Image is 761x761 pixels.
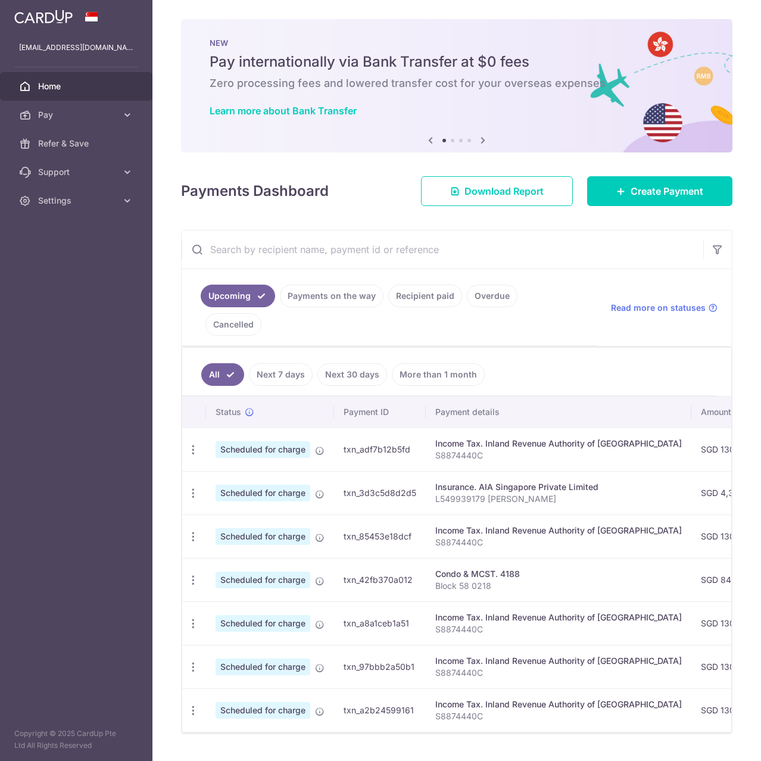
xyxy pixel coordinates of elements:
[201,285,275,307] a: Upcoming
[210,38,704,48] p: NEW
[38,166,117,178] span: Support
[631,184,703,198] span: Create Payment
[210,52,704,71] h5: Pay internationally via Bank Transfer at $0 fees
[435,525,682,537] div: Income Tax. Inland Revenue Authority of [GEOGRAPHIC_DATA]
[435,537,682,548] p: S8874440C
[435,438,682,450] div: Income Tax. Inland Revenue Authority of [GEOGRAPHIC_DATA]
[216,572,310,588] span: Scheduled for charge
[334,471,426,514] td: txn_3d3c5d8d2d5
[611,302,718,314] a: Read more on statuses
[216,485,310,501] span: Scheduled for charge
[216,406,241,418] span: Status
[435,623,682,635] p: S8874440C
[435,568,682,580] div: Condo & MCST. 4188
[210,76,704,91] h6: Zero processing fees and lowered transfer cost for your overseas expenses
[38,138,117,149] span: Refer & Save
[421,176,573,206] a: Download Report
[701,406,731,418] span: Amount
[392,363,485,386] a: More than 1 month
[14,10,73,24] img: CardUp
[334,397,426,428] th: Payment ID
[249,363,313,386] a: Next 7 days
[317,363,387,386] a: Next 30 days
[685,725,749,755] iframe: Opens a widget where you can find more information
[435,710,682,722] p: S8874440C
[210,105,357,117] a: Learn more about Bank Transfer
[216,659,310,675] span: Scheduled for charge
[216,615,310,632] span: Scheduled for charge
[38,195,117,207] span: Settings
[216,702,310,719] span: Scheduled for charge
[435,493,682,505] p: L549939179 [PERSON_NAME]
[426,397,691,428] th: Payment details
[611,302,706,314] span: Read more on statuses
[388,285,462,307] a: Recipient paid
[19,42,133,54] p: [EMAIL_ADDRESS][DOMAIN_NAME]
[182,230,703,269] input: Search by recipient name, payment id or reference
[464,184,544,198] span: Download Report
[201,363,244,386] a: All
[467,285,517,307] a: Overdue
[181,19,732,152] img: Bank transfer banner
[334,558,426,601] td: txn_42fb370a012
[216,528,310,545] span: Scheduled for charge
[435,612,682,623] div: Income Tax. Inland Revenue Authority of [GEOGRAPHIC_DATA]
[334,428,426,471] td: txn_adf7b12b5fd
[435,655,682,667] div: Income Tax. Inland Revenue Authority of [GEOGRAPHIC_DATA]
[435,698,682,710] div: Income Tax. Inland Revenue Authority of [GEOGRAPHIC_DATA]
[334,514,426,558] td: txn_85453e18dcf
[435,667,682,679] p: S8874440C
[435,481,682,493] div: Insurance. AIA Singapore Private Limited
[435,580,682,592] p: Block 58 0218
[216,441,310,458] span: Scheduled for charge
[334,688,426,732] td: txn_a2b24599161
[334,645,426,688] td: txn_97bbb2a50b1
[181,180,329,202] h4: Payments Dashboard
[38,80,117,92] span: Home
[280,285,383,307] a: Payments on the way
[334,601,426,645] td: txn_a8a1ceb1a51
[205,313,261,336] a: Cancelled
[435,450,682,461] p: S8874440C
[587,176,732,206] a: Create Payment
[38,109,117,121] span: Pay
